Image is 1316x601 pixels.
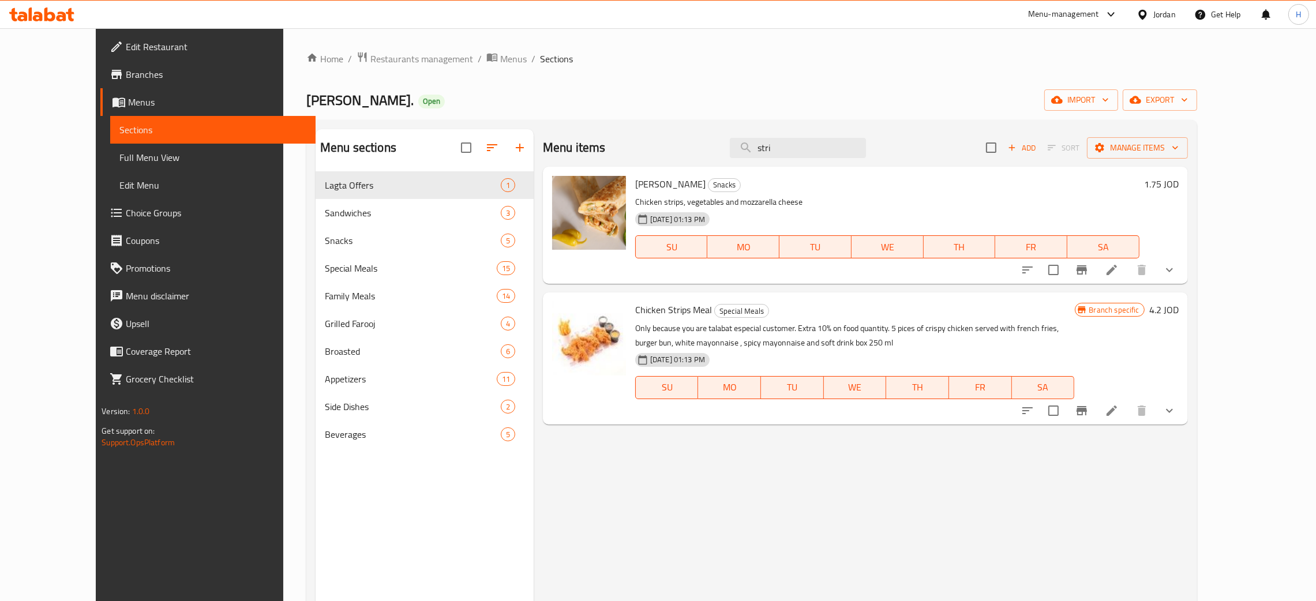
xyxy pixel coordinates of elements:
a: Edit Menu [110,171,316,199]
span: Side Dishes [325,400,501,414]
button: Branch-specific-item [1068,256,1096,284]
div: Jordan [1153,8,1176,21]
span: Version: [102,404,130,419]
span: [PERSON_NAME] [635,175,706,193]
span: Edit Restaurant [126,40,306,54]
div: Grilled Farooj4 [316,310,534,337]
button: FR [995,235,1067,258]
span: export [1132,93,1188,107]
span: Add [1006,141,1037,155]
span: Menus [128,95,306,109]
a: Support.OpsPlatform [102,435,175,450]
nav: breadcrumb [306,51,1197,66]
button: FR [949,376,1012,399]
span: 15 [497,263,515,274]
span: FR [1000,239,1063,256]
span: 11 [497,374,515,385]
span: MO [712,239,775,256]
span: Restaurants management [370,52,473,66]
p: Chicken strips, vegetables and mozzarella cheese [635,195,1139,209]
button: SU [635,376,699,399]
span: Select to update [1041,399,1066,423]
span: Branches [126,67,306,81]
button: SA [1012,376,1075,399]
h2: Menu sections [320,139,396,156]
button: show more [1156,397,1183,425]
h2: Menu items [543,139,606,156]
a: Promotions [100,254,316,282]
span: Upsell [126,317,306,330]
button: TU [761,376,824,399]
span: TH [891,379,944,396]
span: [PERSON_NAME]. [306,87,414,113]
span: FR [954,379,1007,396]
span: Select all sections [454,136,478,160]
a: Edit menu item [1105,404,1119,418]
span: MO [703,379,756,396]
span: Snacks [325,234,501,247]
span: Open [418,96,445,106]
span: Special Meals [325,261,497,275]
span: 4 [501,318,515,329]
button: WE [824,376,887,399]
div: Menu-management [1028,7,1099,21]
button: Add [1003,139,1040,157]
button: show more [1156,256,1183,284]
button: TH [924,235,996,258]
a: Menus [100,88,316,116]
div: Appetizers [325,372,497,386]
span: Beverages [325,427,501,441]
span: 5 [501,429,515,440]
span: Coupons [126,234,306,247]
a: Branches [100,61,316,88]
span: Broasted [325,344,501,358]
a: Upsell [100,310,316,337]
div: Special Meals [714,304,769,318]
button: import [1044,89,1118,111]
button: delete [1128,397,1156,425]
button: MO [698,376,761,399]
span: Menus [500,52,527,66]
div: items [497,261,515,275]
span: 2 [501,401,515,412]
span: 3 [501,208,515,219]
div: Sandwiches [325,206,501,220]
div: Lagta Offers1 [316,171,534,199]
button: Manage items [1087,137,1188,159]
span: Menu disclaimer [126,289,306,303]
span: Edit Menu [119,178,306,192]
span: [DATE] 01:13 PM [646,214,710,225]
button: MO [707,235,779,258]
span: Select section [979,136,1003,160]
h6: 4.2 JOD [1149,302,1179,318]
span: 6 [501,346,515,357]
span: Grilled Farooj [325,317,501,330]
span: 1.0.0 [132,404,150,419]
a: Grocery Checklist [100,365,316,393]
div: Sandwiches3 [316,199,534,227]
svg: Show Choices [1163,404,1176,418]
a: Edit Restaurant [100,33,316,61]
span: 5 [501,235,515,246]
a: Restaurants management [357,51,473,66]
span: Select to update [1041,258,1066,282]
a: Full Menu View [110,144,316,171]
span: SA [1017,379,1070,396]
li: / [531,52,535,66]
span: TH [928,239,991,256]
div: Beverages5 [316,420,534,448]
a: Coupons [100,227,316,254]
span: 1 [501,180,515,191]
div: Family Meals14 [316,282,534,310]
span: Lagta Offers [325,178,501,192]
button: TH [886,376,949,399]
a: Menus [486,51,527,66]
div: items [497,372,515,386]
span: WE [856,239,919,256]
span: Special Meals [715,305,768,318]
div: Broasted6 [316,337,534,365]
span: SA [1072,239,1135,256]
span: Snacks [708,178,740,191]
span: TU [784,239,847,256]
